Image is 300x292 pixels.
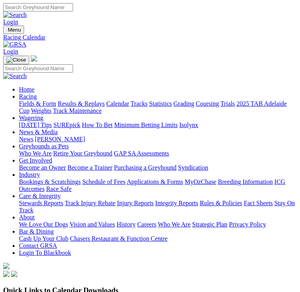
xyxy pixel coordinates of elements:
[70,235,167,242] a: Chasers Restaurant & Function Centre
[127,178,183,185] a: Applications & Forms
[58,100,105,107] a: Results & Replays
[19,122,297,129] div: Wagering
[3,271,9,277] img: facebook.svg
[82,178,125,185] a: Schedule of Fees
[46,185,71,192] a: Race Safe
[117,200,154,206] a: Injury Reports
[19,136,297,143] div: News & Media
[3,56,29,64] button: Toggle navigation
[19,200,295,213] a: Stay On Track
[116,221,135,228] a: History
[19,122,52,128] a: [DATE] Tips
[174,100,194,107] a: Grading
[19,136,33,142] a: News
[3,263,9,269] img: logo-grsa-white.png
[19,200,297,214] div: Care & Integrity
[196,100,219,107] a: Coursing
[106,100,129,107] a: Calendar
[3,3,73,11] input: Search
[179,122,198,128] a: Isolynx
[67,164,112,171] a: Become a Trainer
[114,164,176,171] a: Purchasing a Greyhound
[19,221,297,228] div: About
[11,271,17,277] img: twitter.svg
[8,27,21,33] span: Menu
[3,48,18,55] a: Login
[19,150,297,157] div: Greyhounds as Pets
[19,157,52,164] a: Get Involved
[155,200,198,206] a: Integrity Reports
[131,100,148,107] a: Tracks
[19,143,69,150] a: Greyhounds as Pets
[3,34,297,41] a: Racing Calendar
[6,57,26,63] img: Close
[19,228,54,235] a: Bar & Dining
[185,178,216,185] a: MyOzChase
[82,122,113,128] a: How To Bet
[53,122,80,128] a: SUREpick
[178,164,208,171] a: Syndication
[35,136,85,142] a: [PERSON_NAME]
[114,150,169,157] a: GAP SA Assessments
[19,150,52,157] a: Who We Are
[19,249,71,256] a: Login To Blackbook
[19,178,81,185] a: Bookings & Scratchings
[3,73,27,80] img: Search
[218,178,273,185] a: Breeding Information
[19,114,43,121] a: Wagering
[31,55,37,62] img: logo-grsa-white.png
[19,100,56,107] a: Fields & Form
[69,221,115,228] a: Vision and Values
[229,221,266,228] a: Privacy Policy
[19,93,37,100] a: Racing
[19,235,68,242] a: Cash Up Your Club
[192,221,227,228] a: Strategic Plan
[19,171,40,178] a: Industry
[3,64,73,73] input: Search
[19,242,57,249] a: Contact GRSA
[19,164,297,171] div: Get Involved
[244,200,273,206] a: Fact Sheets
[200,200,242,206] a: Rules & Policies
[149,100,172,107] a: Statistics
[53,150,112,157] a: Retire Your Greyhound
[19,221,68,228] a: We Love Our Dogs
[53,107,101,114] a: Track Maintenance
[19,164,66,171] a: Become an Owner
[3,11,27,19] img: Search
[19,86,34,93] a: Home
[158,221,191,228] a: Who We Are
[19,129,58,135] a: News & Media
[3,26,24,34] button: Toggle navigation
[31,107,51,114] a: Weights
[220,100,235,107] a: Trials
[19,235,297,242] div: Bar & Dining
[3,19,18,25] a: Login
[19,193,61,199] a: Care & Integrity
[19,178,285,192] a: ICG Outcomes
[19,100,287,114] a: 2025 TAB Adelaide Cup
[114,122,178,128] a: Minimum Betting Limits
[137,221,156,228] a: Careers
[19,100,297,114] div: Racing
[3,41,26,48] img: GRSA
[19,178,297,193] div: Industry
[19,214,35,221] a: About
[65,200,115,206] a: Track Injury Rebate
[19,200,63,206] a: Stewards Reports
